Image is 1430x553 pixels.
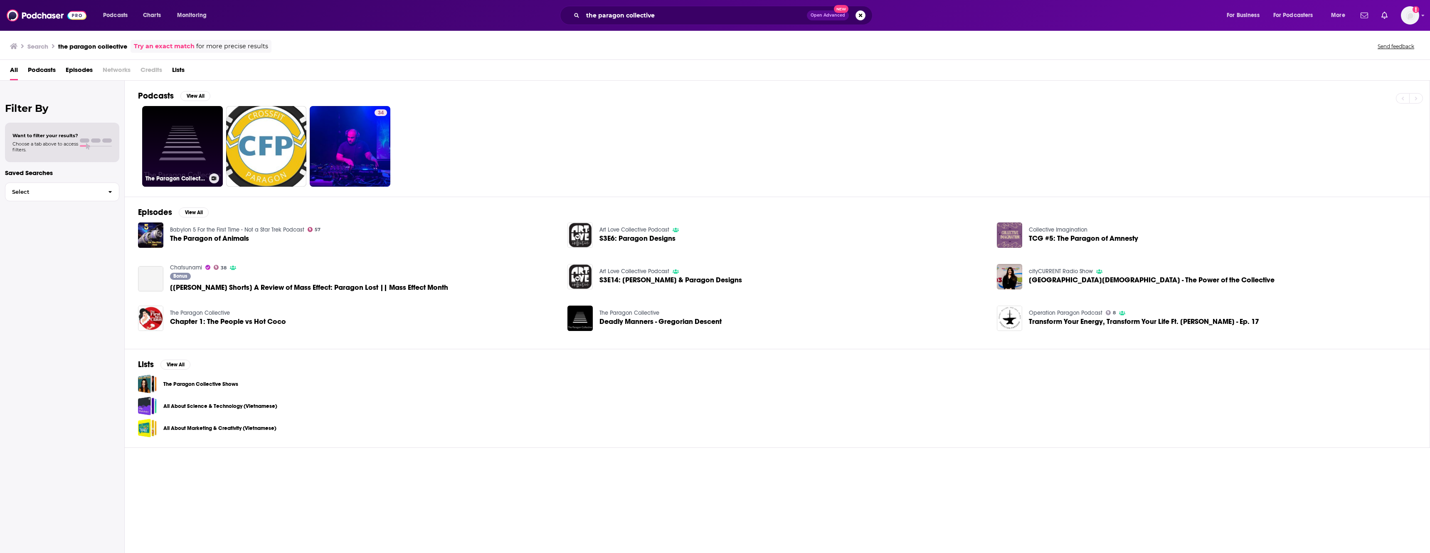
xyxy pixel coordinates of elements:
span: 34 [378,109,384,117]
img: Deadly Manners - Gregorian Descent [567,306,593,331]
a: Chatsunami [170,264,202,271]
a: All About Science & Technology (Vietnamese) [138,397,157,415]
a: TCG #5: The Paragon of Amnesty [1029,235,1138,242]
a: The Paragon Collective [142,106,223,187]
a: Show notifications dropdown [1378,8,1391,22]
img: Chapter 1: The People vs Hot Coco [138,306,163,331]
a: Memphis Jewish Community Center - The Power of the Collective [997,264,1022,289]
span: for more precise results [196,42,268,51]
h3: The Paragon Collective [145,175,206,182]
span: S3E14: [PERSON_NAME] & Paragon Designs [599,276,742,284]
span: Credits [141,63,162,80]
a: Chapter 1: The People vs Hot Coco [170,318,286,325]
span: Open Advanced [811,13,845,17]
input: Search podcasts, credits, & more... [583,9,807,22]
button: View All [180,91,210,101]
a: S3E6: Paragon Designs [599,235,676,242]
button: Send feedback [1375,43,1417,50]
a: All About Marketing & Creativity (Vietnamese) [163,424,276,433]
h3: Search [27,42,48,50]
h2: Lists [138,359,154,370]
a: All About Marketing & Creativity (Vietnamese) [138,419,157,437]
a: Operation Paragon Podcast [1029,309,1102,316]
span: Want to filter your results? [12,133,78,138]
span: Monitoring [177,10,207,21]
h2: Episodes [138,207,172,217]
a: Babylon 5 For the First Time - Not a Star Trek Podcast [170,226,304,233]
h2: Filter By [5,102,119,114]
a: The Paragon Collective Shows [138,375,157,393]
button: open menu [97,9,138,22]
p: Saved Searches [5,169,119,177]
span: Networks [103,63,131,80]
button: Select [5,183,119,201]
img: Transform Your Energy, Transform Your Life Ft. Colin Skinner - Ep. 17 [997,306,1022,331]
a: Lists [172,63,185,80]
span: Select [5,189,101,195]
a: The Paragon of Animals [170,235,249,242]
span: Transform Your Energy, Transform Your Life Ft. [PERSON_NAME] - Ep. 17 [1029,318,1259,325]
button: open menu [1268,9,1325,22]
img: The Paragon of Animals [138,222,163,248]
a: Charts [138,9,166,22]
a: Episodes [66,63,93,80]
img: TCG #5: The Paragon of Amnesty [997,222,1022,248]
a: [Chatsu Shorts] A Review of Mass Effect: Paragon Lost || Mass Effect Month [170,284,448,291]
button: open menu [1221,9,1270,22]
span: Charts [143,10,161,21]
a: PodcastsView All [138,91,210,101]
a: The Paragon Collective [170,309,230,316]
span: More [1331,10,1345,21]
a: Deadly Manners - Gregorian Descent [599,318,722,325]
span: 57 [315,228,321,232]
span: Choose a tab above to access filters. [12,141,78,153]
span: Bonus [173,274,187,279]
a: EpisodesView All [138,207,209,217]
span: For Podcasters [1273,10,1313,21]
a: Try an exact match [134,42,195,51]
img: S3E14: Kirk Diggler & Paragon Designs [567,264,593,289]
a: Show notifications dropdown [1357,8,1371,22]
img: User Profile [1401,6,1419,25]
a: [Chatsu Shorts] A Review of Mass Effect: Paragon Lost || Mass Effect Month [138,266,163,291]
span: 8 [1113,311,1116,315]
a: ListsView All [138,359,190,370]
a: 8 [1106,310,1116,315]
a: All About Science & Technology (Vietnamese) [163,402,277,411]
button: open menu [1325,9,1356,22]
span: New [834,5,849,13]
a: cityCURRENT Radio Show [1029,268,1093,275]
a: Podcasts [28,63,56,80]
a: The Paragon Collective Shows [163,380,238,389]
svg: Add a profile image [1413,6,1419,13]
span: 38 [221,266,227,270]
a: All [10,63,18,80]
div: Search podcasts, credits, & more... [568,6,880,25]
button: View All [179,207,209,217]
span: [[PERSON_NAME] Shorts] A Review of Mass Effect: Paragon Lost || Mass Effect Month [170,284,448,291]
span: [GEOGRAPHIC_DATA][DEMOGRAPHIC_DATA] - The Power of the Collective [1029,276,1275,284]
button: open menu [171,9,217,22]
button: Show profile menu [1401,6,1419,25]
a: Art Love Collective Podcast [599,268,669,275]
button: View All [160,360,190,370]
h2: Podcasts [138,91,174,101]
a: S3E14: Kirk Diggler & Paragon Designs [599,276,742,284]
img: Podchaser - Follow, Share and Rate Podcasts [7,7,86,23]
a: Transform Your Energy, Transform Your Life Ft. Colin Skinner - Ep. 17 [1029,318,1259,325]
